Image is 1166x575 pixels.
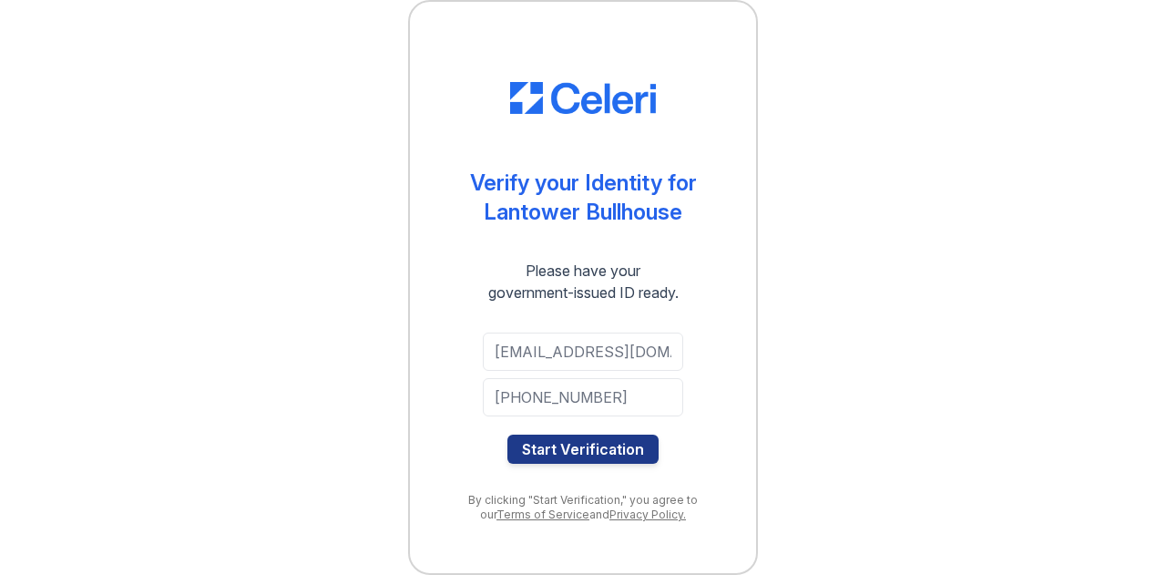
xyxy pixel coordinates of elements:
[507,435,659,464] button: Start Verification
[510,82,656,115] img: CE_Logo_Blue-a8612792a0a2168367f1c8372b55b34899dd931a85d93a1a3d3e32e68fde9ad4.png
[609,508,686,521] a: Privacy Policy.
[470,169,697,227] div: Verify your Identity for Lantower Bullhouse
[483,333,683,371] input: Email
[483,378,683,416] input: Phone
[496,508,589,521] a: Terms of Service
[455,260,711,303] div: Please have your government-issued ID ready.
[446,493,720,522] div: By clicking "Start Verification," you agree to our and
